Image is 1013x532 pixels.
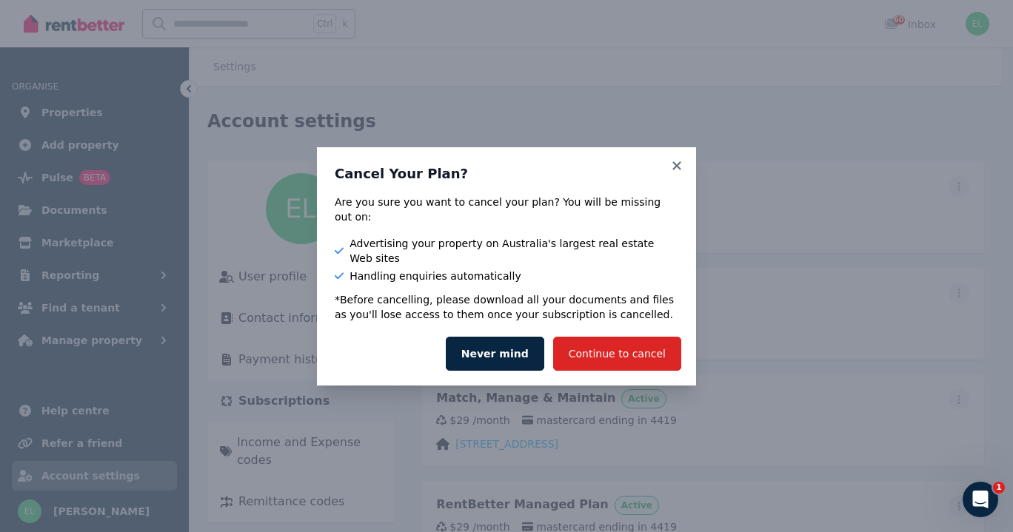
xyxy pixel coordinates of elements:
iframe: Intercom live chat [963,482,998,517]
h3: Cancel Your Plan? [335,165,678,183]
li: Advertising your property on Australia's largest real estate Web sites [335,236,678,266]
span: 1 [993,482,1005,494]
button: Never mind [446,337,544,371]
p: *Before cancelling, please download all your documents and files as you'll lose access to them on... [335,292,678,322]
button: Continue to cancel [553,337,681,371]
div: Are you sure you want to cancel your plan? You will be missing out on: [335,195,678,224]
li: Handling enquiries automatically [335,269,678,283]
